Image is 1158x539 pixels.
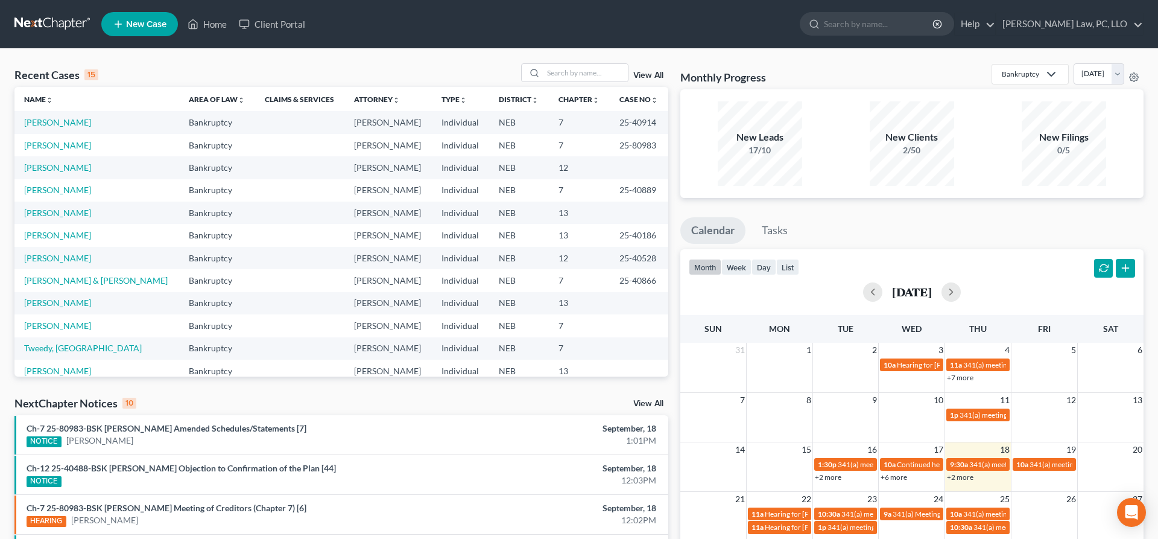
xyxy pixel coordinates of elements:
div: 12:02PM [454,514,656,526]
td: [PERSON_NAME] [344,111,431,133]
div: September, 18 [454,423,656,435]
a: Attorneyunfold_more [354,95,400,104]
td: [PERSON_NAME] [344,247,431,269]
span: Wed [902,324,922,334]
div: September, 18 [454,462,656,474]
td: NEB [489,202,549,224]
span: 1p [950,410,958,419]
td: Bankruptcy [179,202,255,224]
td: Bankruptcy [179,314,255,337]
span: 8 [805,393,812,407]
span: 5 [1070,343,1077,357]
span: 13 [1131,393,1144,407]
span: 25 [999,492,1011,506]
span: 21 [734,492,746,506]
span: 11a [751,523,764,532]
td: 7 [549,269,610,292]
span: 1 [805,343,812,357]
div: Open Intercom Messenger [1117,498,1146,527]
td: NEB [489,292,549,314]
i: unfold_more [393,97,400,104]
div: New Leads [718,130,802,144]
td: 7 [549,314,610,337]
td: 12 [549,247,610,269]
span: 1p [818,523,826,532]
a: +2 more [815,473,841,482]
a: Tasks [751,217,799,244]
td: Individual [432,134,489,156]
td: NEB [489,360,549,382]
td: NEB [489,156,549,179]
span: 11a [950,360,962,369]
input: Search by name... [543,64,628,81]
a: Ch-7 25-80983-BSK [PERSON_NAME] Meeting of Creditors (Chapter 7) [6] [27,503,306,513]
span: Hearing for [PERSON_NAME] [897,360,991,369]
span: 341(a) meeting for [PERSON_NAME] [827,523,944,532]
td: NEB [489,179,549,202]
td: [PERSON_NAME] [344,314,431,337]
td: Bankruptcy [179,111,255,133]
div: NOTICE [27,436,62,447]
td: 25-40866 [610,269,668,292]
div: September, 18 [454,502,656,514]
span: 10a [884,360,896,369]
span: 9a [884,509,891,518]
a: [PERSON_NAME] Law, PC, LLO [996,13,1143,35]
td: NEB [489,134,549,156]
th: Claims & Services [255,87,344,111]
a: Area of Lawunfold_more [189,95,245,104]
span: 31 [734,343,746,357]
td: Individual [432,269,489,292]
span: 11 [999,393,1011,407]
i: unfold_more [46,97,53,104]
div: HEARING [27,516,66,527]
td: Individual [432,292,489,314]
td: [PERSON_NAME] [344,269,431,292]
span: 6 [1136,343,1144,357]
a: Calendar [680,217,745,244]
td: Bankruptcy [179,360,255,382]
a: [PERSON_NAME] & [PERSON_NAME] [24,275,168,285]
a: Ch-12 25-40488-BSK [PERSON_NAME] Objection to Confirmation of the Plan [44] [27,463,336,473]
span: 26 [1065,492,1077,506]
td: Individual [432,314,489,337]
a: [PERSON_NAME] [24,230,91,240]
a: [PERSON_NAME] [24,321,91,331]
h3: Monthly Progress [680,70,766,85]
h2: [DATE] [892,285,932,298]
span: 12 [1065,393,1077,407]
td: 25-40186 [610,224,668,246]
span: 341(a) meeting for [PERSON_NAME] [838,460,954,469]
span: 341(a) Meeting for [PERSON_NAME] and [PERSON_NAME] [893,509,1081,518]
button: day [751,259,776,275]
span: 16 [866,442,878,457]
td: 25-40914 [610,111,668,133]
a: Case Nounfold_more [619,95,658,104]
span: 10 [932,393,944,407]
span: 341(a) meeting for [PERSON_NAME] [841,509,958,518]
span: 19 [1065,442,1077,457]
span: Fri [1038,324,1051,334]
span: 24 [932,492,944,506]
button: week [721,259,751,275]
td: [PERSON_NAME] [344,292,431,314]
a: [PERSON_NAME] [24,366,91,376]
td: Bankruptcy [179,224,255,246]
a: [PERSON_NAME] [24,185,91,195]
span: Hearing for [PERSON_NAME] Land & Cattle [765,523,902,532]
span: New Case [126,20,166,29]
span: 1:30p [818,460,837,469]
span: 341(a) meeting for [PERSON_NAME] & [PERSON_NAME] [973,523,1154,532]
span: 17 [932,442,944,457]
a: Tweedy, [GEOGRAPHIC_DATA] [24,343,142,353]
a: Home [182,13,233,35]
a: [PERSON_NAME] [66,435,133,447]
div: 15 [84,69,98,80]
i: unfold_more [238,97,245,104]
td: Individual [432,202,489,224]
td: Bankruptcy [179,292,255,314]
td: 7 [549,111,610,133]
td: Bankruptcy [179,134,255,156]
div: Bankruptcy [1002,69,1039,79]
div: 10 [122,398,136,409]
